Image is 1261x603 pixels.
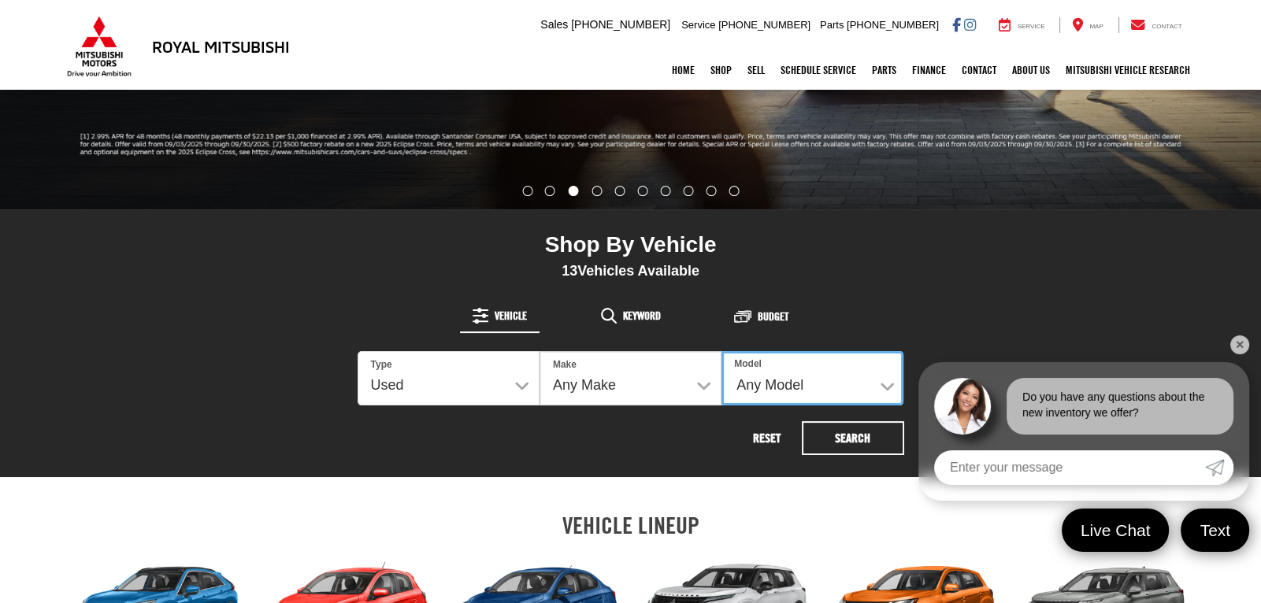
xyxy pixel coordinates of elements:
a: Mitsubishi Vehicle Research [1058,50,1198,90]
label: Model [734,357,762,371]
span: Map [1089,23,1103,30]
span: Live Chat [1073,520,1159,541]
span: Service [1018,23,1045,30]
a: Contact [1118,17,1194,33]
a: Sell [740,50,773,90]
a: Schedule Service: Opens in a new tab [773,50,864,90]
a: Facebook: Click to visit our Facebook page [952,18,961,31]
span: [PHONE_NUMBER] [718,19,810,31]
label: Make [553,358,577,372]
span: Service [681,19,715,31]
span: Vehicle [495,310,527,321]
a: Instagram: Click to visit our Instagram page [964,18,976,31]
span: [PHONE_NUMBER] [571,18,670,31]
h3: Royal Mitsubishi [152,38,290,55]
span: Text [1192,520,1238,541]
img: Agent profile photo [934,378,991,435]
input: Enter your message [934,450,1205,485]
button: Search [802,421,904,455]
a: Map [1059,17,1115,33]
a: Home [664,50,703,90]
a: Submit [1205,450,1233,485]
div: Shop By Vehicle [358,231,904,262]
img: Mitsubishi [64,16,135,77]
span: Parts [820,19,844,31]
div: Vehicles Available [358,262,904,279]
div: Do you have any questions about the new inventory we offer? [1007,378,1233,435]
a: Service [987,17,1057,33]
label: Type [371,358,392,372]
a: Contact [954,50,1004,90]
a: Live Chat [1062,509,1170,552]
h2: VEHICLE LINEUP [64,512,1198,538]
span: [PHONE_NUMBER] [847,19,939,31]
span: Keyword [623,310,661,321]
a: Shop [703,50,740,90]
span: Sales [540,18,568,31]
span: Budget [758,311,788,322]
a: Text [1181,509,1249,552]
a: About Us [1004,50,1058,90]
span: Contact [1152,23,1181,30]
button: Reset [736,421,799,455]
a: Finance [904,50,954,90]
span: 13 [562,263,577,279]
a: Parts: Opens in a new tab [864,50,904,90]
